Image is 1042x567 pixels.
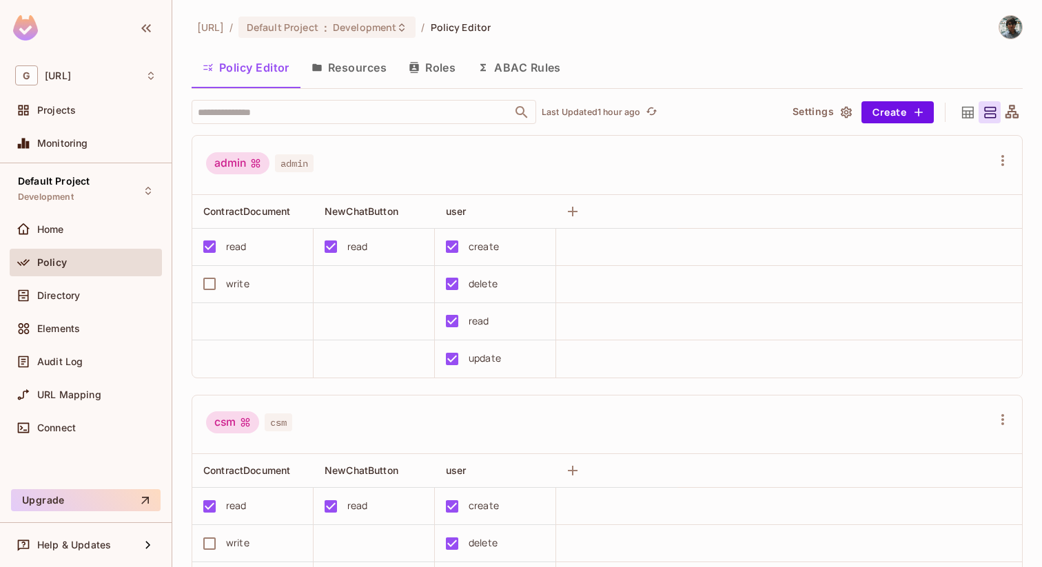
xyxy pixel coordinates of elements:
[226,239,247,254] div: read
[640,104,660,121] span: Click to refresh data
[11,489,161,511] button: Upgrade
[446,464,467,476] span: user
[333,21,396,34] span: Development
[446,205,467,217] span: user
[226,535,249,550] div: write
[398,50,467,85] button: Roles
[421,21,425,34] li: /
[45,70,71,81] span: Workspace: genworx.ai
[18,192,74,203] span: Development
[37,105,76,116] span: Projects
[861,101,934,123] button: Create
[37,323,80,334] span: Elements
[469,276,498,291] div: delete
[37,138,88,149] span: Monitoring
[325,205,398,217] span: NewChatButton
[247,21,318,34] span: Default Project
[347,239,368,254] div: read
[275,154,314,172] span: admin
[347,498,368,513] div: read
[37,389,101,400] span: URL Mapping
[643,104,660,121] button: refresh
[469,313,489,329] div: read
[37,257,67,268] span: Policy
[203,464,290,476] span: ContractDocument
[18,176,90,187] span: Default Project
[197,21,224,34] span: the active workspace
[37,290,80,301] span: Directory
[646,105,657,119] span: refresh
[542,107,640,118] p: Last Updated 1 hour ago
[323,22,328,33] span: :
[787,101,856,123] button: Settings
[265,413,292,431] span: csm
[431,21,491,34] span: Policy Editor
[469,535,498,550] div: delete
[203,205,290,217] span: ContractDocument
[37,224,64,235] span: Home
[226,276,249,291] div: write
[13,15,38,41] img: SReyMgAAAABJRU5ErkJggg==
[37,356,83,367] span: Audit Log
[229,21,233,34] li: /
[469,498,499,513] div: create
[999,16,1022,39] img: aravind-genworx
[192,50,300,85] button: Policy Editor
[206,411,259,433] div: csm
[469,239,499,254] div: create
[300,50,398,85] button: Resources
[206,152,269,174] div: admin
[512,103,531,122] button: Open
[325,464,398,476] span: NewChatButton
[226,498,247,513] div: read
[37,539,111,550] span: Help & Updates
[469,351,501,366] div: update
[467,50,572,85] button: ABAC Rules
[15,65,38,85] span: G
[37,422,76,433] span: Connect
